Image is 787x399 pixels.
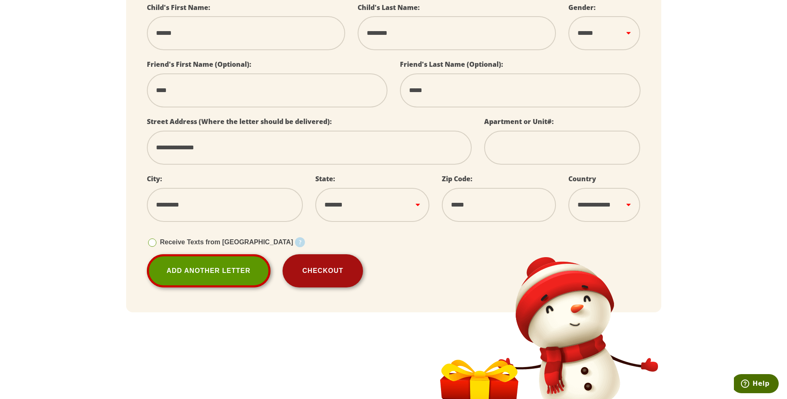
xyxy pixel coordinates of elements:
[315,174,335,183] label: State:
[400,60,503,69] label: Friend's Last Name (Optional):
[734,374,779,395] iframe: Opens a widget where you can find more information
[147,174,162,183] label: City:
[442,174,473,183] label: Zip Code:
[568,3,596,12] label: Gender:
[147,3,210,12] label: Child's First Name:
[568,174,596,183] label: Country
[160,238,293,246] span: Receive Texts from [GEOGRAPHIC_DATA]
[147,254,270,287] a: Add Another Letter
[147,60,251,69] label: Friend's First Name (Optional):
[283,254,363,287] button: Checkout
[484,117,554,126] label: Apartment or Unit#:
[358,3,420,12] label: Child's Last Name:
[147,117,332,126] label: Street Address (Where the letter should be delivered):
